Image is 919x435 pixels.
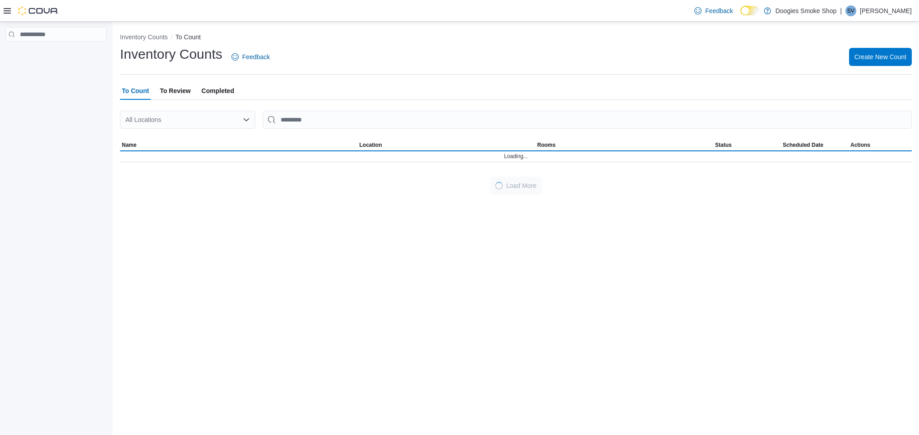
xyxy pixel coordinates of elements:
[495,182,503,190] span: Loading
[228,48,273,66] a: Feedback
[847,5,854,16] span: SV
[776,5,836,16] p: Doogies Smoke Shop
[160,82,190,100] span: To Review
[243,116,250,123] button: Open list of options
[120,33,912,43] nav: An example of EuiBreadcrumbs
[845,5,856,16] div: Sean Vaughn
[850,141,870,149] span: Actions
[120,45,222,63] h1: Inventory Counts
[715,141,732,149] span: Status
[122,141,137,149] span: Name
[120,33,168,41] button: Inventory Counts
[783,141,823,149] span: Scheduled Date
[840,5,842,16] p: |
[854,52,906,61] span: Create New Count
[781,140,849,150] button: Scheduled Date
[263,111,912,129] input: This is a search bar. After typing your query, hit enter to filter the results lower in the page.
[691,2,736,20] a: Feedback
[360,141,382,149] span: Location
[860,5,912,16] p: [PERSON_NAME]
[202,82,234,100] span: Completed
[506,181,536,190] span: Load More
[705,6,733,15] span: Feedback
[120,140,358,150] button: Name
[504,153,528,160] span: Loading...
[536,140,713,150] button: Rooms
[358,140,536,150] button: Location
[537,141,556,149] span: Rooms
[849,48,912,66] button: Create New Count
[122,82,149,100] span: To Count
[713,140,781,150] button: Status
[740,6,759,15] input: Dark Mode
[5,43,106,65] nav: Complex example
[242,52,270,61] span: Feedback
[175,33,201,41] button: To Count
[18,6,59,15] img: Cova
[490,177,542,195] button: LoadingLoad More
